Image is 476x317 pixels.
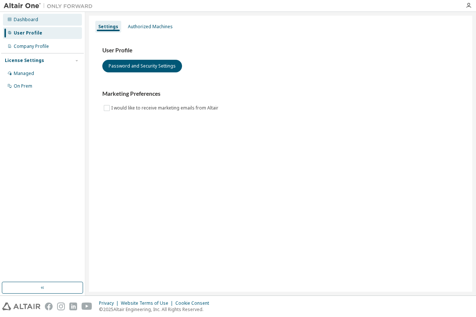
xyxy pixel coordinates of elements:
[45,303,53,310] img: facebook.svg
[4,2,96,10] img: Altair One
[111,104,220,112] label: I would like to receive marketing emails from Altair
[69,303,77,310] img: linkedin.svg
[2,303,40,310] img: altair_logo.svg
[14,30,42,36] div: User Profile
[128,24,173,30] div: Authorized Machines
[14,43,49,49] div: Company Profile
[14,83,32,89] div: On Prem
[5,58,44,63] div: License Settings
[57,303,65,310] img: instagram.svg
[99,300,121,306] div: Privacy
[102,60,182,72] button: Password and Security Settings
[98,24,118,30] div: Settings
[82,303,92,310] img: youtube.svg
[175,300,214,306] div: Cookie Consent
[14,71,34,76] div: Managed
[102,47,459,54] h3: User Profile
[99,306,214,313] p: © 2025 Altair Engineering, Inc. All Rights Reserved.
[121,300,175,306] div: Website Terms of Use
[14,17,38,23] div: Dashboard
[102,90,459,98] h3: Marketing Preferences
